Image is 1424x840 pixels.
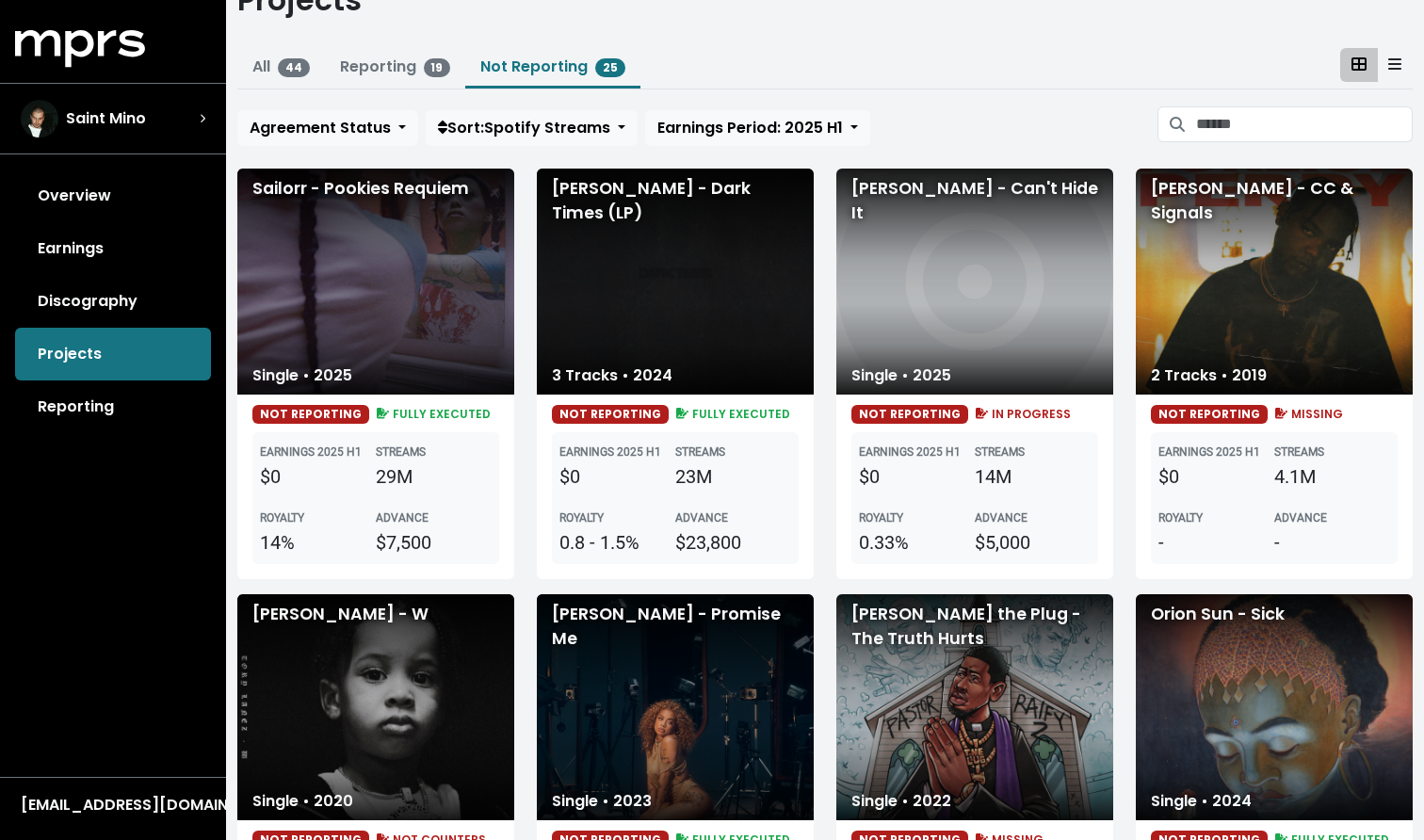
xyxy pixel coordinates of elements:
[975,462,1091,491] div: 14M
[1136,594,1413,820] div: Orion Sun - Sick
[1158,445,1260,459] b: EARNINGS 2025 H1
[675,462,791,491] div: 23M
[537,594,814,820] div: [PERSON_NAME] - Promise Me
[260,462,376,491] div: $0
[559,462,675,491] div: $0
[21,100,58,137] img: The selected account / producer
[975,511,1028,525] b: ADVANCE
[1388,57,1401,72] svg: Table View
[645,110,870,146] button: Earnings Period: 2025 H1
[1196,106,1413,142] input: Search projects
[975,528,1091,557] div: $5,000
[480,56,625,77] a: Not Reporting25
[250,117,391,138] span: Agreement Status
[237,357,367,395] div: Single • 2025
[675,445,725,459] b: STREAMS
[376,445,426,459] b: STREAMS
[260,528,376,557] div: 14%
[836,594,1113,820] div: [PERSON_NAME] the Plug - The Truth Hurts
[859,511,903,525] b: ROYALTY
[15,793,211,817] button: [EMAIL_ADDRESS][DOMAIN_NAME]
[376,462,492,491] div: 29M
[376,511,429,525] b: ADVANCE
[237,110,418,146] button: Agreement Status
[559,511,604,525] b: ROYALTY
[252,405,369,424] span: NOT REPORTING
[260,511,304,525] b: ROYALTY
[672,406,791,422] span: FULLY EXECUTED
[438,117,610,138] span: Sort: Spotify Streams
[859,445,961,459] b: EARNINGS 2025 H1
[15,222,211,275] a: Earnings
[537,357,688,395] div: 3 Tracks • 2024
[1136,169,1413,395] div: [PERSON_NAME] - CC & Signals
[376,528,492,557] div: $7,500
[675,511,728,525] b: ADVANCE
[278,58,310,77] span: 44
[1351,57,1367,72] svg: Card View
[972,406,1072,422] span: IN PROGRESS
[552,405,669,424] span: NOT REPORTING
[836,783,966,820] div: Single • 2022
[15,275,211,328] a: Discography
[851,405,968,424] span: NOT REPORTING
[237,594,514,820] div: [PERSON_NAME] - W
[595,58,625,77] span: 25
[559,445,661,459] b: EARNINGS 2025 H1
[260,445,362,459] b: EARNINGS 2025 H1
[1274,462,1390,491] div: 4.1M
[1136,357,1282,395] div: 2 Tracks • 2019
[859,528,975,557] div: 0.33%
[340,56,451,77] a: Reporting19
[426,110,638,146] button: Sort:Spotify Streams
[1274,511,1327,525] b: ADVANCE
[373,406,492,422] span: FULLY EXECUTED
[1271,406,1344,422] span: MISSING
[252,56,310,77] a: All44
[1274,528,1390,557] div: -
[859,462,975,491] div: $0
[975,445,1025,459] b: STREAMS
[1274,445,1324,459] b: STREAMS
[15,380,211,433] a: Reporting
[15,37,145,58] a: mprs logo
[66,107,146,130] span: Saint Mino
[559,528,675,557] div: 0.8 - 1.5%
[1158,511,1203,525] b: ROYALTY
[237,783,368,820] div: Single • 2020
[675,528,791,557] div: $23,800
[537,783,667,820] div: Single • 2023
[237,169,514,395] div: Sailorr - Pookies Requiem
[657,117,843,138] span: Earnings Period: 2025 H1
[1136,783,1267,820] div: Single • 2024
[1151,405,1268,424] span: NOT REPORTING
[21,794,205,816] div: [EMAIL_ADDRESS][DOMAIN_NAME]
[537,169,814,395] div: [PERSON_NAME] - Dark Times (LP)
[1158,462,1274,491] div: $0
[1158,528,1274,557] div: -
[836,357,966,395] div: Single • 2025
[424,58,451,77] span: 19
[15,170,211,222] a: Overview
[836,169,1113,395] div: [PERSON_NAME] - Can't Hide It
